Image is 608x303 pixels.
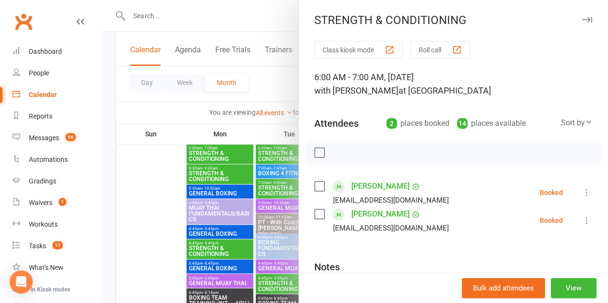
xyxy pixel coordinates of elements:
[12,192,101,214] a: Waivers 1
[12,62,101,84] a: People
[457,117,526,130] div: places available
[29,134,59,142] div: Messages
[29,177,56,185] div: Gradings
[52,241,63,249] span: 17
[59,198,66,206] span: 1
[65,133,76,141] span: 16
[351,206,409,222] a: [PERSON_NAME]
[462,278,545,298] button: Bulk add attendees
[29,91,57,98] div: Calendar
[12,10,36,34] a: Clubworx
[10,270,33,293] div: Open Intercom Messenger
[12,41,101,62] a: Dashboard
[12,170,101,192] a: Gradings
[561,117,593,129] div: Sort by
[299,13,608,27] div: STRENGTH & CONDITIONING
[314,41,403,59] button: Class kiosk mode
[333,222,449,234] div: [EMAIL_ADDRESS][DOMAIN_NAME]
[29,69,49,77] div: People
[12,106,101,127] a: Reports
[540,189,563,196] div: Booked
[12,235,101,257] a: Tasks 17
[314,260,340,274] div: Notes
[386,117,449,130] div: places booked
[29,199,52,206] div: Waivers
[29,112,52,120] div: Reports
[551,278,596,298] button: View
[314,85,398,96] span: with [PERSON_NAME]
[29,264,63,271] div: What's New
[29,242,46,250] div: Tasks
[314,71,593,97] div: 6:00 AM - 7:00 AM, [DATE]
[29,48,62,55] div: Dashboard
[410,41,470,59] button: Roll call
[12,149,101,170] a: Automations
[457,118,468,129] div: 14
[12,84,101,106] a: Calendar
[540,217,563,224] div: Booked
[351,179,409,194] a: [PERSON_NAME]
[29,220,58,228] div: Workouts
[333,194,449,206] div: [EMAIL_ADDRESS][DOMAIN_NAME]
[12,257,101,279] a: What's New
[12,127,101,149] a: Messages 16
[398,85,491,96] span: at [GEOGRAPHIC_DATA]
[12,214,101,235] a: Workouts
[29,156,68,163] div: Automations
[314,117,359,130] div: Attendees
[386,118,397,129] div: 2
